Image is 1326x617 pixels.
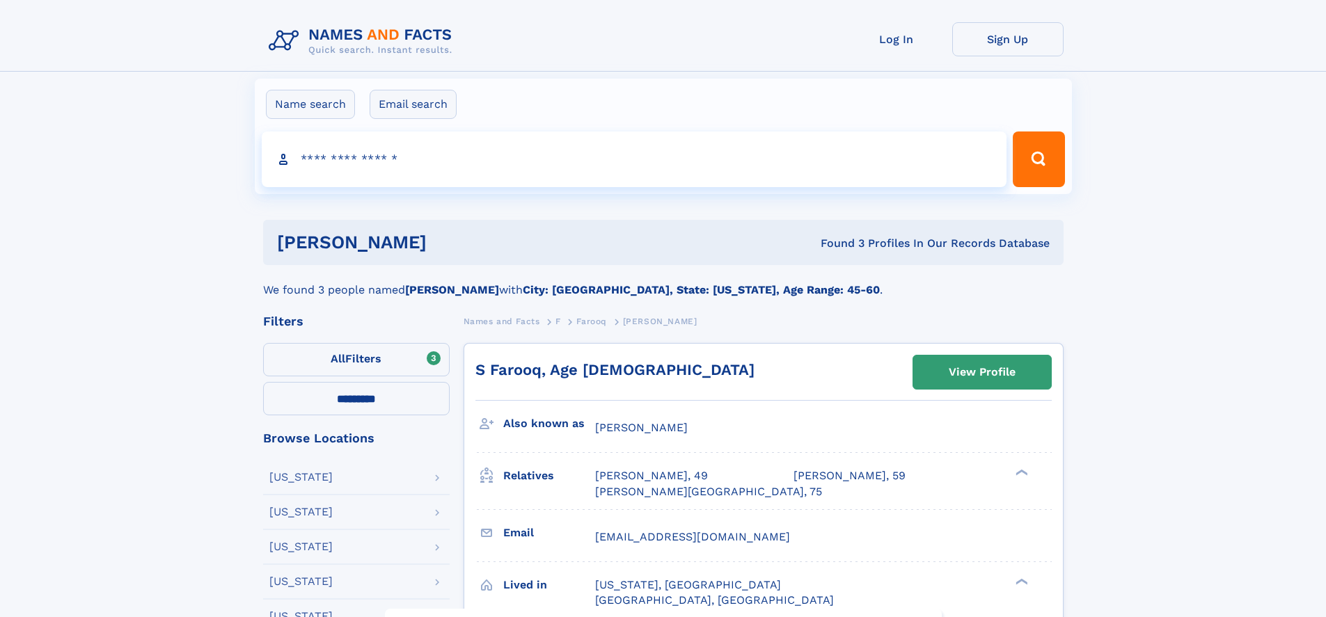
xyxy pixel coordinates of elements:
[503,464,595,488] h3: Relatives
[263,343,450,376] label: Filters
[503,521,595,545] h3: Email
[269,541,333,552] div: [US_STATE]
[841,22,952,56] a: Log In
[595,468,708,483] a: [PERSON_NAME], 49
[949,356,1016,388] div: View Profile
[595,578,781,591] span: [US_STATE], [GEOGRAPHIC_DATA]
[464,312,540,330] a: Names and Facts
[623,316,697,326] span: [PERSON_NAME]
[1012,577,1029,586] div: ❯
[595,593,834,607] span: [GEOGRAPHIC_DATA], [GEOGRAPHIC_DATA]
[266,90,355,119] label: Name search
[576,312,607,330] a: Farooq
[523,283,880,296] b: City: [GEOGRAPHIC_DATA], State: [US_STATE], Age Range: 45-60
[1013,131,1064,187] button: Search Button
[555,316,561,326] span: F
[475,361,755,378] a: S Farooq, Age [DEMOGRAPHIC_DATA]
[794,468,906,483] a: [PERSON_NAME], 59
[263,432,450,444] div: Browse Locations
[503,412,595,435] h3: Also known as
[1012,468,1029,477] div: ❯
[913,355,1051,389] a: View Profile
[595,530,790,543] span: [EMAIL_ADDRESS][DOMAIN_NAME]
[269,576,333,587] div: [US_STATE]
[555,312,561,330] a: F
[331,352,345,365] span: All
[262,131,1007,187] input: search input
[269,506,333,518] div: [US_STATE]
[576,316,607,326] span: Farooq
[595,484,822,499] a: [PERSON_NAME][GEOGRAPHIC_DATA], 75
[370,90,457,119] label: Email search
[263,315,450,328] div: Filters
[503,573,595,597] h3: Lived in
[595,421,688,434] span: [PERSON_NAME]
[952,22,1064,56] a: Sign Up
[263,265,1064,298] div: We found 3 people named with .
[269,472,333,483] div: [US_STATE]
[263,22,464,60] img: Logo Names and Facts
[277,234,624,251] h1: [PERSON_NAME]
[405,283,499,296] b: [PERSON_NAME]
[624,236,1050,251] div: Found 3 Profiles In Our Records Database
